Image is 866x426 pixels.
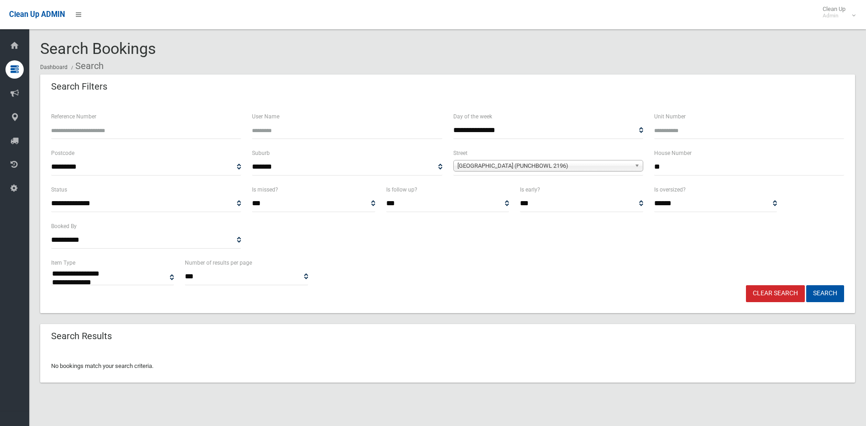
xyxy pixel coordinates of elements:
label: Is early? [520,185,540,195]
div: No bookings match your search criteria. [40,350,855,383]
label: Postcode [51,148,74,158]
a: Dashboard [40,64,68,70]
label: Day of the week [453,112,492,122]
label: Booked By [51,221,77,231]
label: Status [51,185,67,195]
label: Item Type [51,258,75,268]
label: Suburb [252,148,270,158]
label: Number of results per page [185,258,252,268]
small: Admin [823,12,845,19]
label: Is missed? [252,185,278,195]
label: User Name [252,112,279,122]
label: Street [453,148,467,158]
span: Clean Up ADMIN [9,10,65,19]
span: Search Bookings [40,39,156,58]
button: Search [806,285,844,302]
span: [GEOGRAPHIC_DATA] (PUNCHBOWL 2196) [457,160,631,171]
header: Search Results [40,327,123,345]
label: Is oversized? [654,185,686,195]
label: Unit Number [654,112,686,122]
label: Reference Number [51,112,96,122]
label: House Number [654,148,692,158]
label: Is follow up? [386,185,417,195]
span: Clean Up [818,5,855,19]
header: Search Filters [40,78,118,96]
a: Clear Search [746,285,805,302]
li: Search [69,58,104,75]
